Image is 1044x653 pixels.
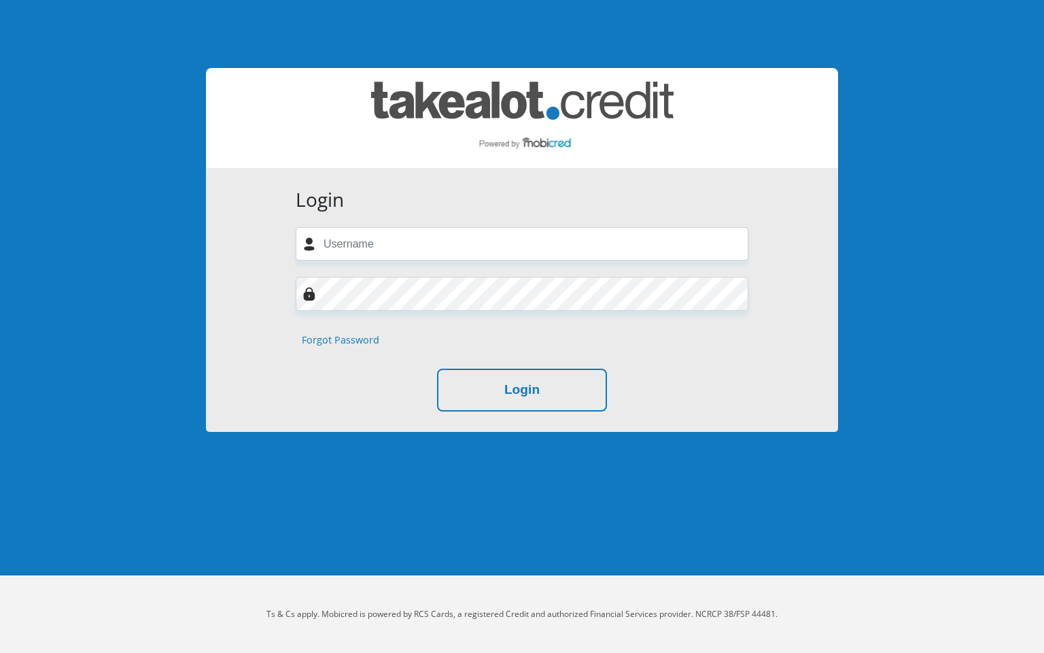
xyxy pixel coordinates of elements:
[145,608,899,620] p: Ts & Cs apply. Mobicred is powered by RCS Cards, a registered Credit and authorized Financial Ser...
[302,237,316,251] img: user-icon image
[437,369,607,412] button: Login
[371,82,674,154] img: takealot_credit logo
[296,188,748,212] h3: Login
[302,333,379,348] a: Forgot Password
[296,227,748,261] input: Username
[302,287,316,301] img: Image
